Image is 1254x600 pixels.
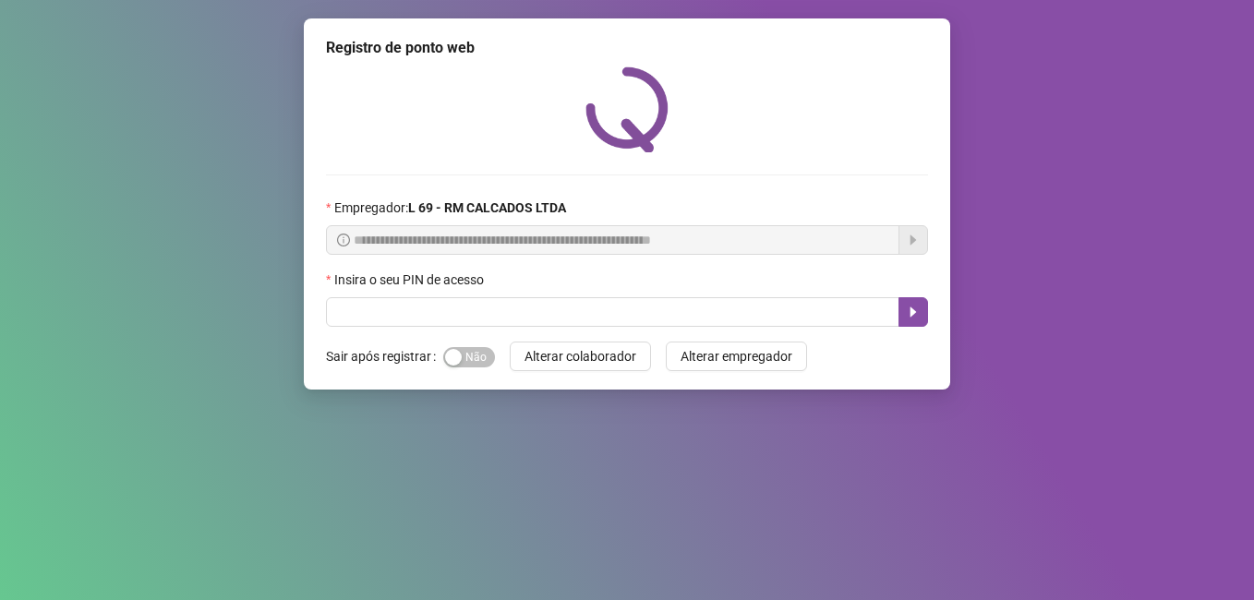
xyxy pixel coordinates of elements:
img: QRPoint [585,66,669,152]
span: caret-right [906,305,921,319]
span: Alterar empregador [681,346,792,366]
strong: L 69 - RM CALCADOS LTDA [408,200,566,215]
span: Alterar colaborador [525,346,636,366]
button: Alterar empregador [666,342,807,371]
label: Insira o seu PIN de acesso [326,270,496,290]
button: Alterar colaborador [510,342,651,371]
span: Empregador : [334,198,566,218]
span: info-circle [337,234,350,246]
div: Registro de ponto web [326,37,928,59]
label: Sair após registrar [326,342,443,371]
